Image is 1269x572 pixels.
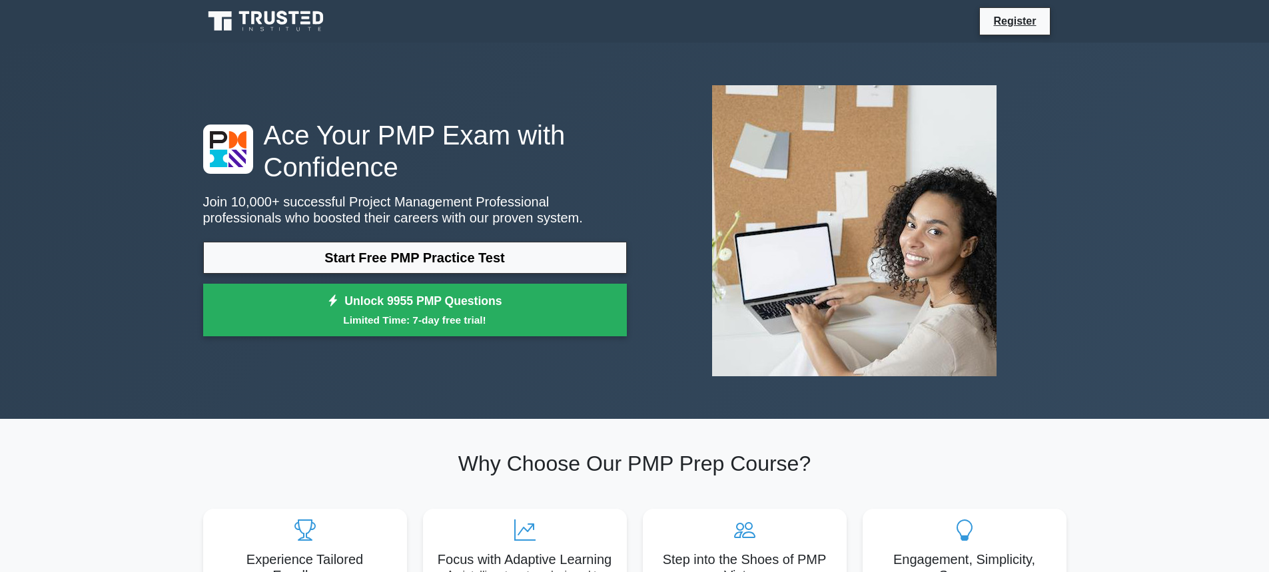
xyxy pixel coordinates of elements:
[203,119,627,183] h1: Ace Your PMP Exam with Confidence
[434,551,616,567] h5: Focus with Adaptive Learning
[220,312,610,328] small: Limited Time: 7-day free trial!
[203,451,1066,476] h2: Why Choose Our PMP Prep Course?
[203,194,627,226] p: Join 10,000+ successful Project Management Professional professionals who boosted their careers w...
[203,284,627,337] a: Unlock 9955 PMP QuestionsLimited Time: 7-day free trial!
[203,242,627,274] a: Start Free PMP Practice Test
[985,13,1044,29] a: Register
